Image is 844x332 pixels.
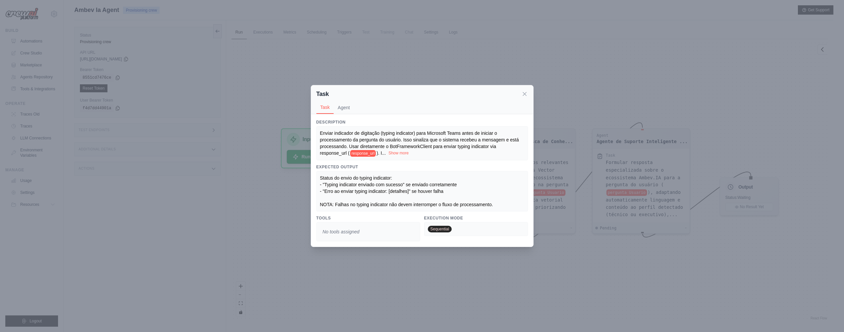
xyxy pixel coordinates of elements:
[334,101,354,114] button: Agent
[376,150,382,156] span: ). I
[316,120,528,125] h3: Description
[424,215,528,221] h3: Execution Mode
[316,101,334,114] button: Task
[320,175,493,207] span: Status do envio do typing indicator: - "Typing indicator enviado com sucesso" se enviado corretam...
[388,150,409,156] button: Show more
[316,89,329,99] h2: Task
[350,150,376,157] span: response_url
[428,226,452,232] span: Sequential
[320,130,519,156] span: Enviar indicador de digitação (typing indicator) para Microsoft Teams antes de iniciar o processa...
[320,226,362,238] span: No tools assigned
[316,164,528,170] h3: Expected Output
[811,300,844,332] iframe: Chat Widget
[320,130,524,157] div: ...
[316,215,420,221] h3: Tools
